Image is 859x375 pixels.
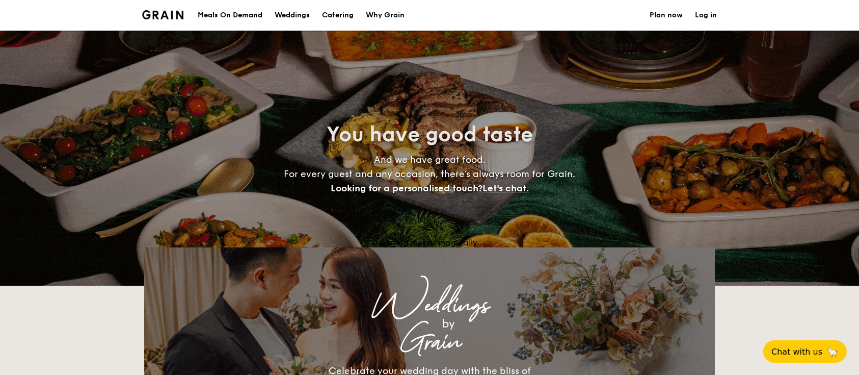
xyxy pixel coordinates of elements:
div: Loading menus magically... [144,238,715,247]
div: Weddings [234,296,625,315]
span: Let's chat. [482,183,529,194]
span: 🦙 [826,346,839,358]
span: Chat with us [771,347,822,357]
div: Grain [234,333,625,352]
div: by [272,315,625,333]
img: Grain [142,10,183,19]
button: Chat with us🦙 [763,340,847,363]
a: Logotype [142,10,183,19]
